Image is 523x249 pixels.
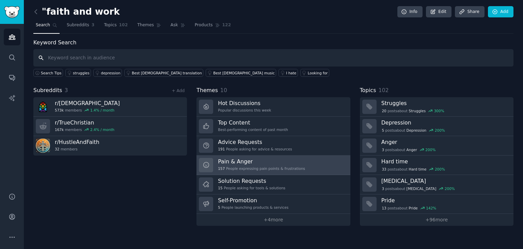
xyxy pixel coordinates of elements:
a: Looking for [300,69,329,77]
div: Popular discussions this week [218,108,271,113]
span: 5 [382,128,384,133]
div: Looking for [308,71,328,75]
a: struggles [65,69,91,77]
a: Edit [426,6,451,18]
h3: r/ TrueChristian [55,119,114,126]
a: Top ContentBest-performing content of past month [196,117,350,136]
span: Products [195,22,213,28]
span: 20 [382,108,386,113]
span: [MEDICAL_DATA] [407,186,437,191]
div: 200 % [435,167,445,172]
a: Best [DEMOGRAPHIC_DATA] music [206,69,276,77]
span: Topics [104,22,116,28]
h3: r/ HustleAndFaith [55,138,99,146]
a: Pride13postsaboutPride142% [360,194,513,214]
span: 3 [65,87,68,93]
a: Ask [168,20,188,34]
span: Hard time [409,167,426,172]
a: Solution Requests15People asking for tools & solutions [196,175,350,194]
span: 13 [382,206,386,210]
span: 10 [220,87,227,93]
a: Struggles20postsaboutStruggles300% [360,97,513,117]
div: post s about [381,147,436,153]
span: 167k [55,127,64,132]
div: post s about [381,205,437,211]
a: Advice Requests191People asking for advice & resources [196,136,350,156]
span: Pride [409,206,418,210]
span: 3 [382,186,384,191]
span: 3 [382,147,384,152]
span: Themes [196,86,218,95]
span: 5 [218,205,220,210]
a: [MEDICAL_DATA]3postsabout[MEDICAL_DATA]200% [360,175,513,194]
a: Products122 [192,20,233,34]
h3: [MEDICAL_DATA] [381,177,509,185]
a: Best [DEMOGRAPHIC_DATA] translation [124,69,203,77]
span: 3 [92,22,95,28]
span: Topics [360,86,376,95]
h3: r/ [DEMOGRAPHIC_DATA] [55,100,120,107]
button: Search Tips [33,69,63,77]
span: 122 [222,22,231,28]
div: 2.4 % / month [90,127,114,132]
a: Subreddits3 [64,20,97,34]
h3: Hard time [381,158,509,165]
img: HustleAndFaith [36,138,50,153]
div: 300 % [434,108,444,113]
span: Themes [137,22,154,28]
span: 33 [382,167,386,172]
span: 191 [218,147,225,151]
a: Hard time33postsaboutHard time200% [360,156,513,175]
h3: Hot Discussions [218,100,271,107]
div: Best-performing content of past month [218,127,288,132]
a: depression [93,69,122,77]
div: 142 % [426,206,436,210]
a: +4more [196,214,350,226]
a: Self-Promotion5People launching products & services [196,194,350,214]
a: Share [455,6,484,18]
span: 102 [378,87,389,93]
input: Keyword search in audience [33,49,513,67]
div: Best [DEMOGRAPHIC_DATA] music [213,71,274,75]
div: members [55,127,114,132]
span: Search [36,22,50,28]
a: Depression5postsaboutDepression200% [360,117,513,136]
h3: Depression [381,119,509,126]
h3: Pain & Anger [218,158,305,165]
a: Pain & Anger157People expressing pain points & frustrations [196,156,350,175]
span: Anger [407,147,417,152]
span: Search Tips [41,71,62,75]
h2: "faith and work [33,6,120,17]
h3: Pride [381,197,509,204]
div: depression [101,71,120,75]
h3: Self-Promotion [218,197,288,204]
a: r/[DEMOGRAPHIC_DATA]573kmembers1.4% / month [33,97,187,117]
a: Info [397,6,423,18]
span: 102 [119,22,128,28]
div: People asking for advice & resources [218,147,292,151]
span: Subreddits [67,22,89,28]
div: People asking for tools & solutions [218,186,285,190]
div: 200 % [445,186,455,191]
div: post s about [381,186,456,192]
div: struggles [73,71,90,75]
div: I hate [286,71,296,75]
a: I hate [279,69,298,77]
img: GummySearch logo [4,6,20,18]
h3: Anger [381,138,509,146]
span: Subreddits [33,86,62,95]
a: Hot DiscussionsPopular discussions this week [196,97,350,117]
a: Anger3postsaboutAnger200% [360,136,513,156]
a: r/TrueChristian167kmembers2.4% / month [33,117,187,136]
a: Themes [135,20,163,34]
span: 157 [218,166,225,171]
a: Topics102 [101,20,130,34]
label: Keyword Search [33,39,76,46]
div: 200 % [425,147,435,152]
a: +96more [360,214,513,226]
span: 15 [218,186,222,190]
div: post s about [381,166,446,172]
h3: Solution Requests [218,177,285,185]
a: + Add [172,88,185,93]
a: Search [33,20,60,34]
